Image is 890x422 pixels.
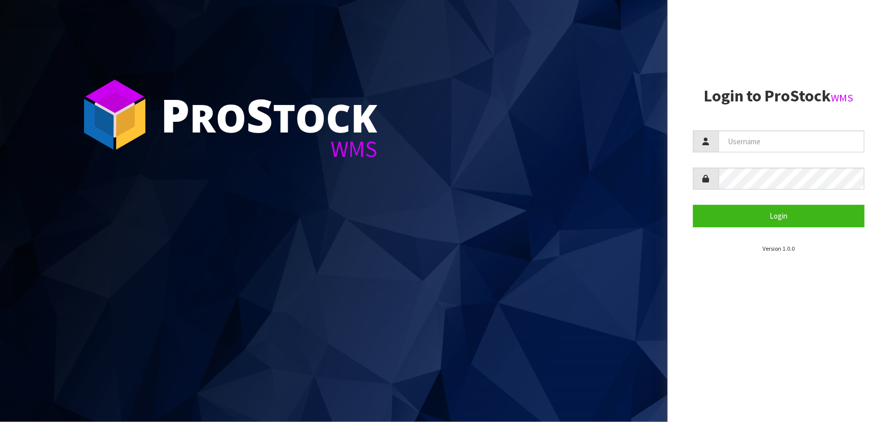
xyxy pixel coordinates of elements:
img: ProStock Cube [77,76,153,153]
h2: Login to ProStock [693,87,864,105]
input: Username [719,130,864,152]
button: Login [693,205,864,227]
small: WMS [831,91,854,104]
small: Version 1.0.0 [762,245,795,252]
span: P [161,84,190,146]
span: S [246,84,273,146]
div: WMS [161,138,377,161]
div: ro tock [161,92,377,138]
